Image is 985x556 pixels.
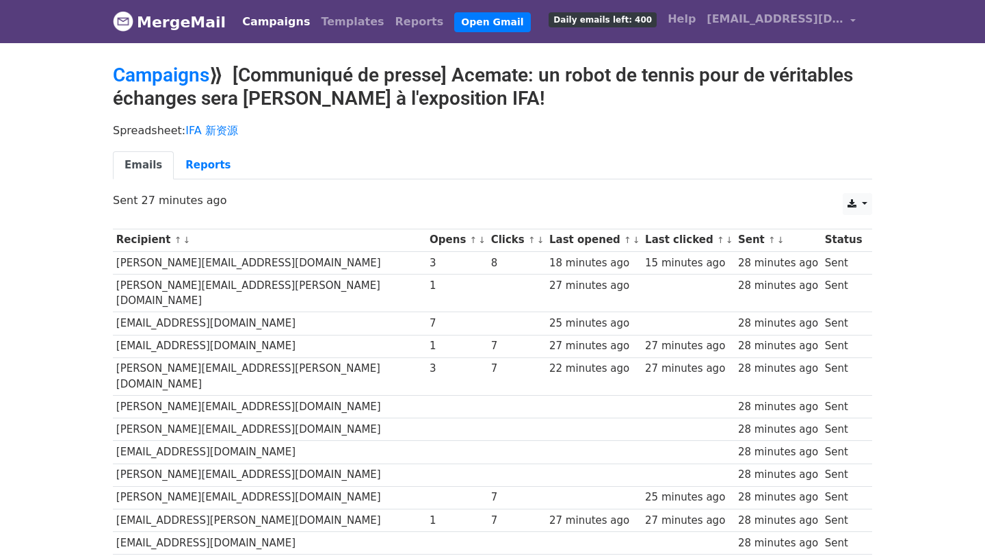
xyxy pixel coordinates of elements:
td: [EMAIL_ADDRESS][DOMAIN_NAME] [113,312,426,335]
a: IFA 新资源 [185,124,237,137]
td: [EMAIL_ADDRESS][DOMAIN_NAME] [113,335,426,357]
td: Sent [822,441,865,464]
div: 25 minutes ago [645,490,731,505]
td: Sent [822,418,865,441]
th: Opens [426,229,488,251]
div: 18 minutes ago [549,255,638,271]
a: Templates [315,8,389,36]
td: Sent [822,274,865,312]
a: Help [662,5,701,33]
div: 28 minutes ago [738,467,818,483]
p: Spreadsheet: [113,123,872,138]
a: ↓ [537,235,544,245]
div: 27 minutes ago [549,513,638,529]
div: 27 minutes ago [645,361,731,377]
div: 27 minutes ago [645,338,731,354]
div: 28 minutes ago [738,535,818,551]
h2: ⟫ [Communiqué de presse] Acemate: un robot de tennis pour de véritables échanges sera [PERSON_NAM... [113,64,872,110]
div: 28 minutes ago [738,444,818,460]
a: ↑ [717,235,724,245]
td: Sent [822,531,865,554]
div: 28 minutes ago [738,316,818,331]
div: 27 minutes ago [549,278,638,294]
td: [EMAIL_ADDRESS][PERSON_NAME][DOMAIN_NAME] [113,509,426,531]
a: ↑ [528,235,536,245]
th: Recipient [113,229,426,251]
a: Emails [113,151,174,179]
th: Sent [735,229,822,251]
div: 3 [430,255,484,271]
div: 27 minutes ago [549,338,638,354]
a: ↑ [470,235,477,245]
div: 1 [430,513,484,529]
td: [PERSON_NAME][EMAIL_ADDRESS][DOMAIN_NAME] [113,396,426,418]
a: ↓ [777,235,785,245]
td: Sent [822,509,865,531]
a: ↑ [174,235,182,245]
td: [EMAIL_ADDRESS][DOMAIN_NAME] [113,441,426,464]
a: [EMAIL_ADDRESS][DOMAIN_NAME] [701,5,861,38]
td: Sent [822,251,865,274]
div: 7 [491,338,543,354]
td: [PERSON_NAME][EMAIL_ADDRESS][DOMAIN_NAME] [113,251,426,274]
div: 15 minutes ago [645,255,731,271]
img: MergeMail logo [113,11,133,31]
td: Sent [822,312,865,335]
td: [PERSON_NAME][EMAIL_ADDRESS][DOMAIN_NAME] [113,464,426,486]
a: ↓ [633,235,640,245]
th: Clicks [488,229,546,251]
td: [EMAIL_ADDRESS][DOMAIN_NAME] [113,531,426,554]
div: 27 minutes ago [645,513,731,529]
div: 1 [430,338,484,354]
td: [PERSON_NAME][EMAIL_ADDRESS][DOMAIN_NAME] [113,418,426,441]
div: 7 [491,490,543,505]
div: 28 minutes ago [738,338,818,354]
a: ↑ [768,235,776,245]
th: Last clicked [642,229,735,251]
div: 28 minutes ago [738,361,818,377]
th: Status [822,229,865,251]
a: ↑ [624,235,631,245]
td: Sent [822,396,865,418]
div: 7 [430,316,484,331]
a: ↓ [726,235,733,245]
div: 28 minutes ago [738,278,818,294]
th: Last opened [546,229,642,251]
div: 7 [491,361,543,377]
td: Sent [822,357,865,396]
td: [PERSON_NAME][EMAIL_ADDRESS][PERSON_NAME][DOMAIN_NAME] [113,357,426,396]
div: 7 [491,513,543,529]
a: Open Gmail [454,12,530,32]
td: Sent [822,464,865,486]
a: MergeMail [113,8,226,36]
a: ↓ [183,235,190,245]
td: [PERSON_NAME][EMAIL_ADDRESS][DOMAIN_NAME] [113,486,426,509]
div: 3 [430,361,484,377]
span: Daily emails left: 400 [549,12,657,27]
td: Sent [822,335,865,357]
div: 28 minutes ago [738,255,818,271]
a: Campaigns [113,64,209,86]
td: [PERSON_NAME][EMAIL_ADDRESS][PERSON_NAME][DOMAIN_NAME] [113,274,426,312]
p: Sent 27 minutes ago [113,193,872,207]
div: 28 minutes ago [738,399,818,415]
a: Reports [174,151,242,179]
div: 8 [491,255,543,271]
div: 22 minutes ago [549,361,638,377]
a: ↓ [478,235,486,245]
div: 25 minutes ago [549,316,638,331]
a: Daily emails left: 400 [543,5,662,33]
td: Sent [822,486,865,509]
a: Reports [390,8,449,36]
div: 28 minutes ago [738,490,818,505]
div: 28 minutes ago [738,422,818,438]
div: 1 [430,278,484,294]
span: [EMAIL_ADDRESS][DOMAIN_NAME] [707,11,843,27]
div: 28 minutes ago [738,513,818,529]
a: Campaigns [237,8,315,36]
